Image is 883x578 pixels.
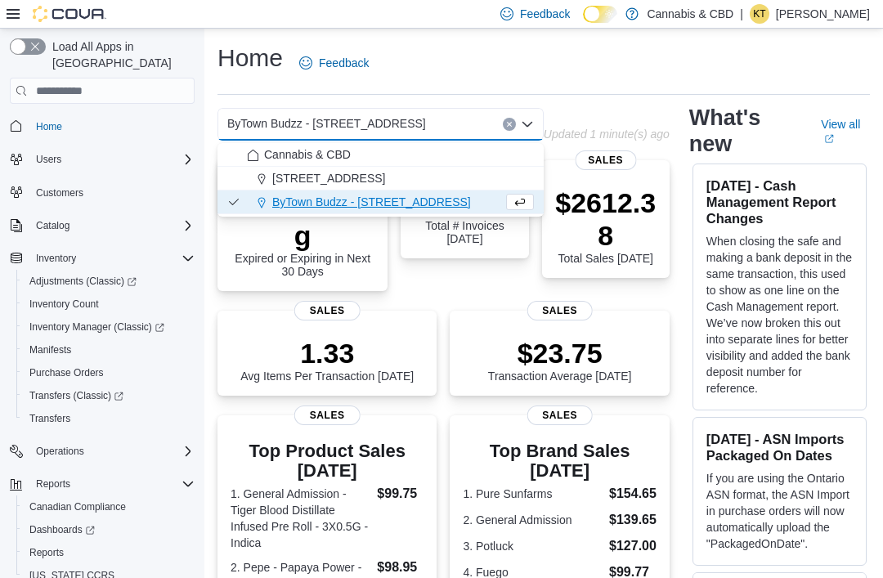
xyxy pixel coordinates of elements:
[488,337,632,370] p: $23.75
[231,186,374,278] div: Expired or Expiring in Next 30 Days
[488,337,632,383] div: Transaction Average [DATE]
[29,546,64,559] span: Reports
[609,536,657,556] dd: $127.00
[217,42,283,74] h1: Home
[3,440,201,463] button: Operations
[23,520,101,540] a: Dashboards
[264,146,351,163] span: Cannabis & CBD
[16,338,201,361] button: Manifests
[23,409,195,428] span: Transfers
[3,181,201,204] button: Customers
[555,186,657,265] div: Total Sales [DATE]
[29,500,126,513] span: Canadian Compliance
[520,6,570,22] span: Feedback
[240,337,414,383] div: Avg Items Per Transaction [DATE]
[23,340,78,360] a: Manifests
[23,520,195,540] span: Dashboards
[231,441,424,481] h3: Top Product Sales [DATE]
[29,216,76,235] button: Catalog
[463,441,656,481] h3: Top Brand Sales [DATE]
[821,118,870,144] a: View allExternal link
[23,497,132,517] a: Canadian Compliance
[753,4,765,24] span: KT
[647,4,733,24] p: Cannabis & CBD
[377,484,424,504] dd: $99.75
[217,167,544,190] button: [STREET_ADDRESS]
[227,114,426,133] span: ByTown Budzz - [STREET_ADDRESS]
[36,445,84,458] span: Operations
[23,271,143,291] a: Adjustments (Classic)
[23,543,70,562] a: Reports
[16,316,201,338] a: Inventory Manager (Classic)
[29,343,71,356] span: Manifests
[706,177,853,226] h3: [DATE] - Cash Management Report Changes
[16,293,201,316] button: Inventory Count
[544,128,670,141] p: Updated 1 minute(s) ago
[29,249,195,268] span: Inventory
[29,115,195,136] span: Home
[29,441,195,461] span: Operations
[23,363,195,383] span: Purchase Orders
[575,150,636,170] span: Sales
[16,384,201,407] a: Transfers (Classic)
[706,431,853,464] h3: [DATE] - ASN Imports Packaged On Dates
[16,518,201,541] a: Dashboards
[240,337,414,370] p: 1.33
[555,186,657,252] p: $2612.38
[36,252,76,265] span: Inventory
[3,114,201,137] button: Home
[16,495,201,518] button: Canadian Compliance
[740,4,743,24] p: |
[29,150,195,169] span: Users
[527,405,593,425] span: Sales
[23,543,195,562] span: Reports
[36,477,70,491] span: Reports
[36,186,83,199] span: Customers
[583,6,617,23] input: Dark Mode
[3,148,201,171] button: Users
[706,233,853,397] p: When closing the safe and making a bank deposit in the same transaction, this used to show as one...
[23,409,77,428] a: Transfers
[824,134,834,144] svg: External link
[272,170,385,186] span: [STREET_ADDRESS]
[609,484,657,504] dd: $154.65
[29,298,99,311] span: Inventory Count
[231,486,370,551] dt: 1. General Admission - Tiger Blood Distillate Infused Pre Roll - 3X0.5G - Indica
[16,361,201,384] button: Purchase Orders
[706,470,853,552] p: If you are using the Ontario ASN format, the ASN Import in purchase orders will now automatically...
[16,407,201,430] button: Transfers
[776,4,870,24] p: [PERSON_NAME]
[23,317,195,337] span: Inventory Manager (Classic)
[583,23,584,24] span: Dark Mode
[23,386,195,405] span: Transfers (Classic)
[29,216,195,235] span: Catalog
[46,38,195,71] span: Load All Apps in [GEOGRAPHIC_DATA]
[23,363,110,383] a: Purchase Orders
[3,214,201,237] button: Catalog
[16,541,201,564] button: Reports
[503,118,516,131] button: Clear input
[293,47,375,79] a: Feedback
[29,474,77,494] button: Reports
[29,412,70,425] span: Transfers
[29,182,195,203] span: Customers
[36,153,61,166] span: Users
[29,523,95,536] span: Dashboards
[29,320,164,334] span: Inventory Manager (Classic)
[463,486,603,502] dt: 1. Pure Sunfarms
[23,497,195,517] span: Canadian Compliance
[750,4,769,24] div: Kelly Tynkkynen
[29,366,104,379] span: Purchase Orders
[3,473,201,495] button: Reports
[527,301,593,320] span: Sales
[272,194,471,210] span: ByTown Budzz - [STREET_ADDRESS]
[36,120,62,133] span: Home
[609,510,657,530] dd: $139.65
[29,441,91,461] button: Operations
[23,317,171,337] a: Inventory Manager (Classic)
[29,117,69,137] a: Home
[319,55,369,71] span: Feedback
[23,340,195,360] span: Manifests
[294,301,361,320] span: Sales
[23,294,105,314] a: Inventory Count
